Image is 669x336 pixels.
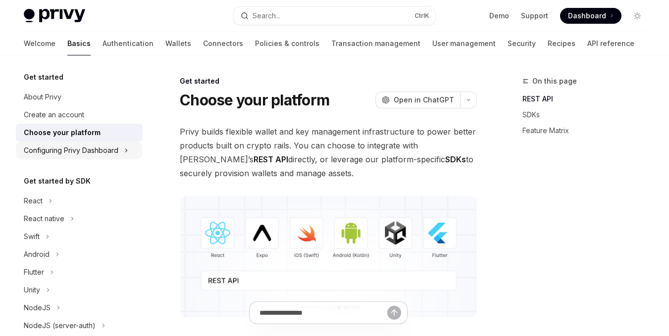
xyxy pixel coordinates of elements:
[67,32,91,55] a: Basics
[24,231,40,242] div: Swift
[587,32,634,55] a: API reference
[24,213,64,225] div: React native
[532,75,577,87] span: On this page
[103,32,154,55] a: Authentication
[24,320,96,332] div: NodeJS (server-auth)
[387,306,401,320] button: Send message
[255,32,319,55] a: Policies & controls
[508,32,536,55] a: Security
[331,32,420,55] a: Transaction management
[24,9,85,23] img: light logo
[16,88,143,106] a: About Privy
[432,32,496,55] a: User management
[24,91,61,103] div: About Privy
[24,175,91,187] h5: Get started by SDK
[24,127,101,139] div: Choose your platform
[521,11,548,21] a: Support
[180,196,477,317] img: images/Platform2.png
[394,95,454,105] span: Open in ChatGPT
[548,32,575,55] a: Recipes
[24,71,63,83] h5: Get started
[24,284,40,296] div: Unity
[24,248,50,260] div: Android
[522,107,653,123] a: SDKs
[24,302,51,314] div: NodeJS
[489,11,509,21] a: Demo
[180,91,329,109] h1: Choose your platform
[522,91,653,107] a: REST API
[568,11,606,21] span: Dashboard
[24,32,55,55] a: Welcome
[234,7,436,25] button: Search...CtrlK
[560,8,621,24] a: Dashboard
[16,124,143,142] a: Choose your platform
[445,154,466,164] strong: SDKs
[165,32,191,55] a: Wallets
[254,154,288,164] strong: REST API
[24,144,118,156] div: Configuring Privy Dashboard
[180,125,477,180] span: Privy builds flexible wallet and key management infrastructure to power better products built on ...
[24,266,44,278] div: Flutter
[522,123,653,139] a: Feature Matrix
[375,92,460,108] button: Open in ChatGPT
[16,106,143,124] a: Create an account
[203,32,243,55] a: Connectors
[180,76,477,86] div: Get started
[24,195,43,207] div: React
[24,109,84,121] div: Create an account
[414,12,429,20] span: Ctrl K
[253,10,280,22] div: Search...
[629,8,645,24] button: Toggle dark mode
